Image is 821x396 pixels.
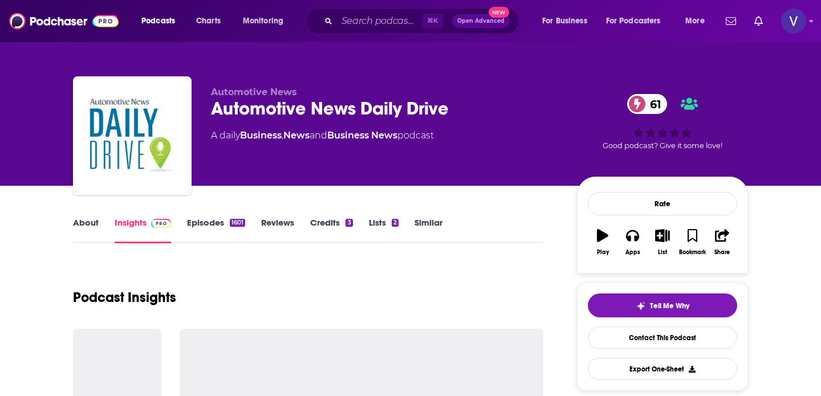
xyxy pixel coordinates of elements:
[721,11,741,31] a: Show notifications dropdown
[337,12,422,30] input: Search podcasts, credits, & more...
[588,358,737,380] button: Export One-Sheet
[187,217,245,243] a: Episodes1601
[316,8,530,34] div: Search podcasts, credits, & more...
[115,217,171,243] a: InsightsPodchaser Pro
[603,141,722,150] span: Good podcast? Give it some love!
[196,13,221,29] span: Charts
[151,219,171,228] img: Podchaser Pro
[230,219,245,227] div: 1601
[534,12,601,30] button: open menu
[625,249,640,256] div: Apps
[648,222,677,263] button: List
[369,217,399,243] a: Lists2
[781,9,806,34] span: Logged in as victoria.wilson
[392,219,399,227] div: 2
[781,9,806,34] img: User Profile
[542,13,587,29] span: For Business
[283,130,310,141] a: News
[750,11,767,31] a: Show notifications dropdown
[141,13,175,29] span: Podcasts
[588,326,737,349] a: Contact This Podcast
[189,12,227,30] a: Charts
[636,301,645,311] img: tell me why sparkle
[685,13,705,29] span: More
[489,7,509,18] span: New
[781,9,806,34] button: Show profile menu
[679,249,706,256] div: Bookmark
[452,14,510,28] button: Open AdvancedNew
[714,249,730,256] div: Share
[588,293,737,317] button: tell me why sparkleTell Me Why
[597,249,609,256] div: Play
[73,217,99,243] a: About
[243,13,283,29] span: Monitoring
[73,289,176,306] h1: Podcast Insights
[310,130,327,141] span: and
[346,219,352,227] div: 3
[211,129,434,142] div: A daily podcast
[617,222,647,263] button: Apps
[708,222,737,263] button: Share
[422,14,443,28] span: ⌘ K
[75,79,189,193] img: Automotive News Daily Drive
[658,249,667,256] div: List
[677,12,719,30] button: open menu
[133,12,190,30] button: open menu
[677,222,707,263] button: Bookmark
[327,130,397,141] a: Business News
[627,94,667,114] a: 61
[211,87,297,97] span: Automotive News
[588,192,737,215] div: Rate
[599,12,677,30] button: open menu
[414,217,442,243] a: Similar
[235,12,298,30] button: open menu
[639,94,667,114] span: 61
[240,130,282,141] a: Business
[261,217,294,243] a: Reviews
[606,13,661,29] span: For Podcasters
[9,10,119,32] img: Podchaser - Follow, Share and Rate Podcasts
[282,130,283,141] span: ,
[577,87,748,157] div: 61Good podcast? Give it some love!
[650,301,689,311] span: Tell Me Why
[310,217,352,243] a: Credits3
[457,18,505,24] span: Open Advanced
[588,222,617,263] button: Play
